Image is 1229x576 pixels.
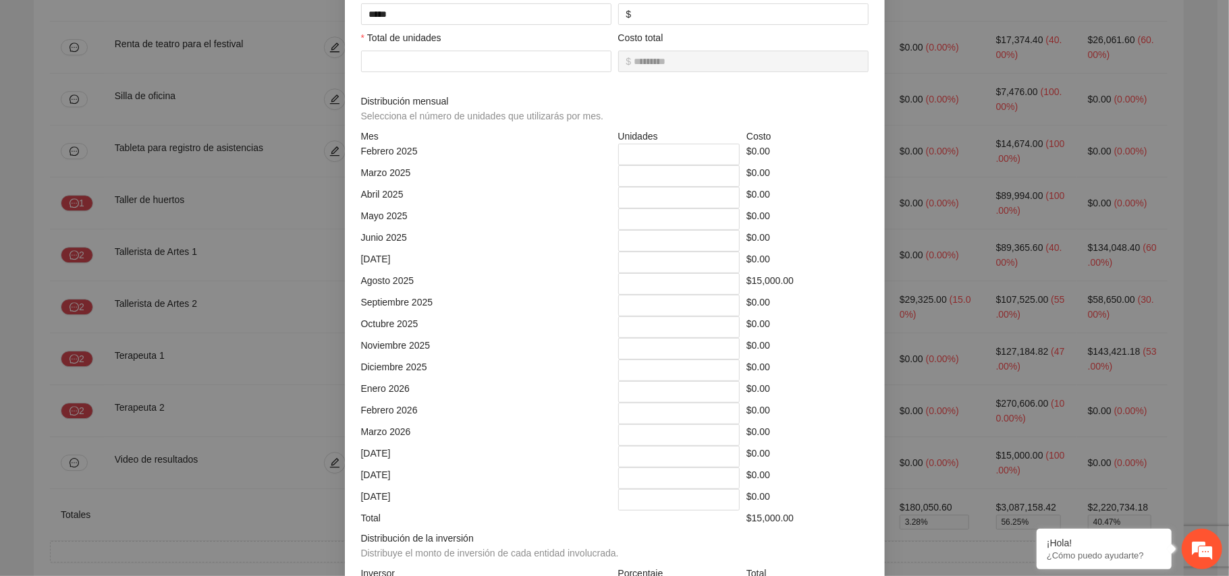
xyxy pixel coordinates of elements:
[1047,550,1162,560] p: ¿Cómo puedo ayudarte?
[1047,538,1162,548] div: ¡Hola!
[358,273,615,295] div: Agosto 2025
[743,208,872,230] div: $0.00
[743,144,872,165] div: $0.00
[358,129,615,144] div: Mes
[743,252,872,273] div: $0.00
[743,338,872,359] div: $0.00
[361,531,624,560] span: Distribución de la inversión
[358,446,615,467] div: [DATE]
[78,180,186,316] span: Estamos en línea.
[743,424,872,446] div: $0.00
[358,424,615,446] div: Marzo 2026
[618,30,663,45] label: Costo total
[743,273,872,295] div: $15,000.00
[7,368,257,415] textarea: Escriba su mensaje y pulse “Intro”
[361,548,619,558] span: Distribuye el monto de inversión de cada entidad involucrada.
[743,129,872,144] div: Costo
[358,252,615,273] div: [DATE]
[361,94,609,123] span: Distribución mensual
[70,69,227,86] div: Chatee con nosotros ahora
[358,187,615,208] div: Abril 2025
[743,446,872,467] div: $0.00
[743,489,872,511] div: $0.00
[743,295,872,316] div: $0.00
[743,467,872,489] div: $0.00
[358,511,615,525] div: Total
[361,111,604,121] span: Selecciona el número de unidades que utilizarás por mes.
[626,7,632,22] span: $
[358,381,615,403] div: Enero 2026
[358,489,615,511] div: [DATE]
[743,511,872,525] div: $15,000.00
[743,381,872,403] div: $0.00
[743,403,872,424] div: $0.00
[615,129,744,144] div: Unidades
[358,208,615,230] div: Mayo 2025
[358,316,615,338] div: Octubre 2025
[743,359,872,381] div: $0.00
[358,165,615,187] div: Marzo 2025
[358,230,615,252] div: Junio 2025
[361,30,441,45] label: Total de unidades
[358,295,615,316] div: Septiembre 2025
[358,338,615,359] div: Noviembre 2025
[358,359,615,381] div: Diciembre 2025
[221,7,254,39] div: Minimizar ventana de chat en vivo
[358,144,615,165] div: Febrero 2025
[743,187,872,208] div: $0.00
[743,165,872,187] div: $0.00
[358,403,615,424] div: Febrero 2026
[358,467,615,489] div: [DATE]
[743,230,872,252] div: $0.00
[626,54,632,69] span: $
[743,316,872,338] div: $0.00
